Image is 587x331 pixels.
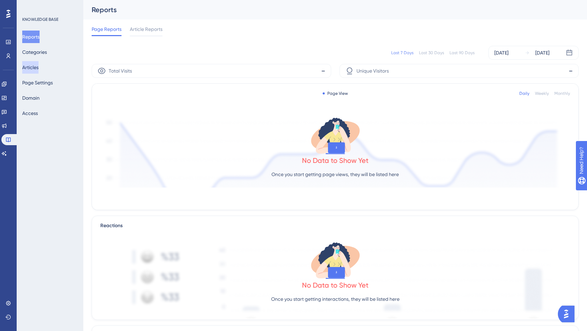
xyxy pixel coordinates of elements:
div: Page View [322,91,348,96]
button: Categories [22,46,47,58]
div: [DATE] [494,49,509,57]
span: Article Reports [130,25,162,33]
div: No Data to Show Yet [302,280,369,290]
p: Once you start getting interactions, they will be listed here [271,295,400,303]
div: Reactions [100,222,570,230]
span: Need Help? [16,2,43,10]
button: Page Settings [22,76,53,89]
div: Last 90 Days [450,50,475,56]
span: - [569,65,573,76]
p: Once you start getting page views, they will be listed here [271,170,399,179]
span: Total Visits [109,67,132,75]
button: Reports [22,31,40,43]
div: Monthly [554,91,570,96]
div: Daily [519,91,529,96]
button: Articles [22,61,39,74]
div: KNOWLEDGE BASE [22,17,58,22]
span: Unique Visitors [357,67,389,75]
div: No Data to Show Yet [302,156,369,165]
button: Domain [22,92,40,104]
span: Page Reports [92,25,121,33]
div: Reports [92,5,561,15]
div: Weekly [535,91,549,96]
div: Last 30 Days [419,50,444,56]
div: Last 7 Days [391,50,413,56]
iframe: UserGuiding AI Assistant Launcher [558,304,579,324]
span: - [321,65,325,76]
div: [DATE] [535,49,550,57]
button: Access [22,107,38,119]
